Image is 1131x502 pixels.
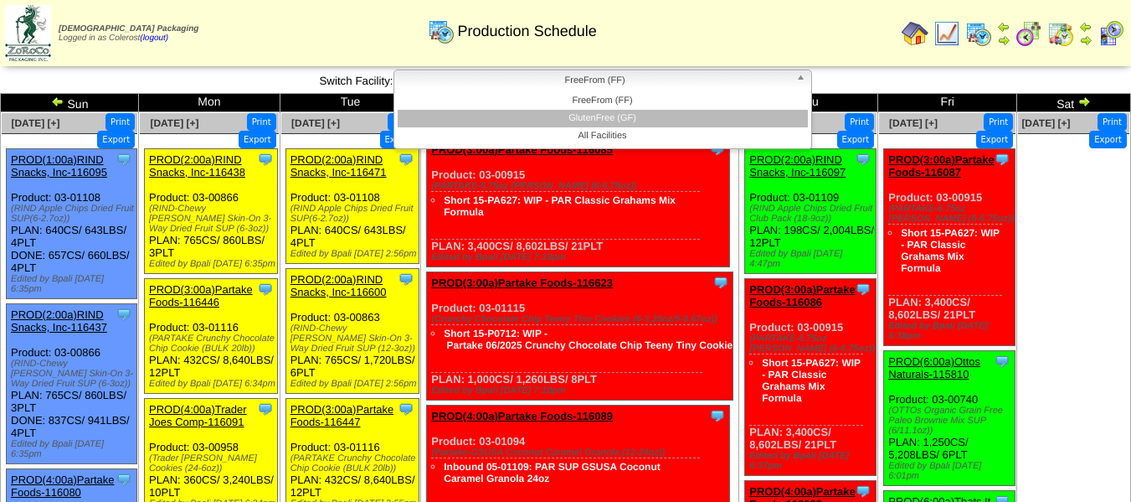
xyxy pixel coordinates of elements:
[239,131,276,148] button: Export
[140,34,168,43] a: (logout)
[11,204,136,224] div: (RIND Apple Chips Dried Fruit SUP(6-2.7oz))
[1098,113,1127,131] button: Print
[398,401,414,417] img: Tooltip
[398,127,808,145] li: All Facilities
[290,153,387,179] a: PROD(2:00a)RIND Snacks, Inc-116471
[431,277,613,289] a: PROD(3:00a)Partake Foods-116623
[116,151,132,168] img: Tooltip
[444,461,660,484] a: Inbound 05-01109: PAR SUP GSUSA Coconut Caramel Granola 24oz
[888,321,1014,341] div: Edited by Bpali [DATE] 6:38pm
[285,269,419,394] div: Product: 03-00863 PLAN: 765CS / 1,720LBS / 6PLT
[762,357,861,404] a: Short 15-PA627: WIP - PAR Classic Grahams Mix Formula
[290,249,419,259] div: Edited by Bpali [DATE] 2:56pm
[888,355,980,380] a: PROD(6:00a)Ottos Naturals-115810
[116,306,132,323] img: Tooltip
[997,20,1010,34] img: arrowleft.gif
[902,20,928,47] img: home.gif
[11,359,136,389] div: (RIND-Chewy [PERSON_NAME] Skin-On 3-Way Dried Fruit SUP (6-3oz))
[97,131,135,148] button: Export
[149,153,245,179] a: PROD(2:00a)RIND Snacks, Inc-116438
[149,259,277,269] div: Edited by Bpali [DATE] 6:35pm
[965,20,992,47] img: calendarprod.gif
[149,334,277,354] div: (PARTAKE Crunchy Chocolate Chip Cookie (BULK 20lb))
[458,23,597,40] span: Production Schedule
[105,113,135,131] button: Print
[855,483,871,499] img: Tooltip
[388,113,417,131] button: Print
[712,274,729,291] img: Tooltip
[888,461,1014,481] div: Edited by Bpali [DATE] 6:01pm
[878,94,1017,112] td: Fri
[398,271,414,287] img: Tooltip
[431,410,613,422] a: PROD(4:00a)Partake Foods-116089
[116,471,132,488] img: Tooltip
[1079,20,1092,34] img: arrowleft.gif
[749,451,875,471] div: Edited by Bpali [DATE] 6:37pm
[855,281,871,298] img: Tooltip
[994,151,1010,168] img: Tooltip
[431,181,729,191] div: (PARTAKE-6.75oz [PERSON_NAME] (6-6.75oz))
[11,117,59,129] a: [DATE] [+]
[398,110,808,127] li: GlutenFree (GF)
[1015,20,1042,47] img: calendarblend.gif
[149,204,277,234] div: (RIND-Chewy [PERSON_NAME] Skin-On 3-Way Dried Fruit SUP (6-3oz))
[145,279,278,394] div: Product: 03-01116 PLAN: 432CS / 8,640LBS / 12PLT
[837,131,875,148] button: Export
[290,379,419,389] div: Edited by Bpali [DATE] 2:56pm
[139,94,280,112] td: Mon
[997,34,1010,47] img: arrowright.gif
[290,204,419,224] div: (RIND Apple Chips Dried Fruit SUP(6-2.7oz))
[290,453,419,474] div: (PARTAKE Crunchy Chocolate Chip Cookie (BULK 20lb))
[994,353,1010,370] img: Tooltip
[398,151,414,168] img: Tooltip
[280,94,421,112] td: Tue
[7,149,137,299] div: Product: 03-01108 PLAN: 640CS / 643LBS / 4PLT DONE: 657CS / 660LBS / 4PLT
[1021,117,1070,129] a: [DATE] [+]
[888,204,1014,224] div: (PARTAKE-6.75oz [PERSON_NAME] (6-6.75oz))
[59,24,198,34] span: [DEMOGRAPHIC_DATA] Packaging
[149,403,247,428] a: PROD(4:00a)Trader Joes Comp-116091
[976,131,1014,148] button: Export
[901,227,1000,274] a: Short 15-PA627: WIP - PAR Classic Grahams Mix Formula
[888,153,994,179] a: PROD(3:00a)Partake Foods-116087
[290,403,394,428] a: PROD(3:00a)Partake Foods-116447
[444,194,676,218] a: Short 15-PA627: WIP - PAR Classic Grahams Mix Formula
[709,407,726,424] img: Tooltip
[5,5,51,61] img: zoroco-logo-small.webp
[888,406,1014,436] div: (OTTOs Organic Grain Free Paleo Brownie Mix SUP (6/11.1oz))
[889,117,938,129] a: [DATE] [+]
[749,249,875,269] div: Edited by Bpali [DATE] 4:47pm
[257,401,274,417] img: Tooltip
[7,304,137,464] div: Product: 03-00866 PLAN: 765CS / 860LBS / 3PLT DONE: 837CS / 941LBS / 4PLT
[291,117,340,129] a: [DATE] [+]
[398,92,808,110] li: FreeFrom (FF)
[145,149,278,274] div: Product: 03-00866 PLAN: 765CS / 860LBS / 3PLT
[51,95,64,108] img: arrowleft.gif
[290,273,387,298] a: PROD(2:00a)RIND Snacks, Inc-116600
[431,314,733,324] div: (Crunchy Chocolate Chip Teeny Tiny Cookies (6-3.35oz/5-0.67oz))
[247,113,276,131] button: Print
[150,117,198,129] a: [DATE] [+]
[431,143,613,156] a: PROD(3:00a)Partake Foods-116085
[431,448,729,458] div: (Partake-GSUSA Coconut Caramel Granola (12-24oz))
[749,153,846,179] a: PROD(2:00a)RIND Snacks, Inc-116097
[149,283,253,308] a: PROD(3:00a)Partake Foods-116446
[984,113,1013,131] button: Print
[427,272,733,401] div: Product: 03-01115 PLAN: 1,000CS / 1,260LBS / 8PLT
[428,18,455,44] img: calendarprod.gif
[745,279,876,476] div: Product: 03-00915 PLAN: 3,400CS / 8,602LBS / 21PLT
[11,274,136,294] div: Edited by Bpali [DATE] 6:35pm
[1047,20,1074,47] img: calendarinout.gif
[431,386,733,396] div: Edited by Bpali [DATE] 7:18pm
[427,139,730,267] div: Product: 03-00915 PLAN: 3,400CS / 8,602LBS / 21PLT
[884,149,1015,346] div: Product: 03-00915 PLAN: 3,400CS / 8,602LBS / 21PLT
[933,20,960,47] img: line_graph.gif
[290,323,419,354] div: (RIND-Chewy [PERSON_NAME] Skin-On 3-Way Dried Fruit SUP (12-3oz))
[431,252,729,262] div: Edited by Bpali [DATE] 7:19pm
[59,24,198,43] span: Logged in as Colerost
